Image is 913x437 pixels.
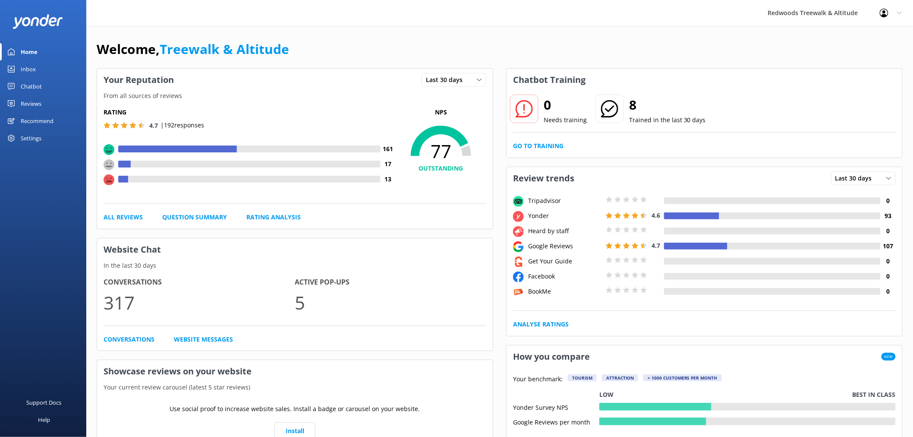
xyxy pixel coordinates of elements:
[381,159,396,169] h4: 17
[149,121,158,130] span: 4.7
[507,69,592,91] h3: Chatbot Training
[170,404,420,414] p: Use social proof to increase website sales. Install a badge or carousel on your website.
[97,238,493,261] h3: Website Chat
[396,164,486,173] h4: OUTSTANDING
[161,120,204,130] p: | 192 responses
[526,226,604,236] div: Heard by staff
[97,39,289,60] h1: Welcome,
[381,144,396,154] h4: 161
[526,196,604,206] div: Tripadvisor
[599,390,614,399] p: Low
[513,320,569,329] a: Analyse Ratings
[526,241,604,251] div: Google Reviews
[104,212,143,222] a: All Reviews
[97,91,493,101] p: From all sources of reviews
[881,272,896,281] h4: 0
[881,196,896,206] h4: 0
[513,141,564,151] a: Go to Training
[97,69,180,91] h3: Your Reputation
[629,95,706,115] h2: 8
[21,43,38,60] div: Home
[21,78,42,95] div: Chatbot
[507,345,596,368] h3: How you compare
[568,374,597,381] div: Tourism
[160,40,289,58] a: Treewalk & Altitude
[853,390,896,399] p: Best in class
[21,95,41,112] div: Reviews
[104,335,154,344] a: Conversations
[881,211,896,221] h4: 93
[652,211,660,219] span: 4.6
[881,241,896,251] h4: 107
[526,256,604,266] div: Get Your Guide
[295,277,487,288] h4: Active Pop-ups
[513,374,563,385] p: Your benchmark:
[881,256,896,266] h4: 0
[104,288,295,317] p: 317
[104,108,396,117] h5: Rating
[21,112,54,130] div: Recommend
[21,130,41,147] div: Settings
[104,277,295,288] h4: Conversations
[513,418,599,425] div: Google Reviews per month
[246,212,301,222] a: Rating Analysis
[602,374,638,381] div: Attraction
[21,60,36,78] div: Inbox
[426,75,468,85] span: Last 30 days
[97,383,493,392] p: Your current review carousel (latest 5 star reviews)
[629,115,706,125] p: Trained in the last 30 days
[27,394,62,411] div: Support Docs
[513,403,599,411] div: Yonder Survey NPS
[97,261,493,270] p: In the last 30 days
[507,167,581,190] h3: Review trends
[295,288,487,317] p: 5
[835,174,877,183] span: Last 30 days
[526,272,604,281] div: Facebook
[162,212,227,222] a: Question Summary
[38,411,50,428] div: Help
[13,14,63,28] img: yonder-white-logo.png
[526,287,604,296] div: BookMe
[396,108,486,117] p: NPS
[526,211,604,221] div: Yonder
[643,374,722,381] div: > 1000 customers per month
[97,360,493,383] h3: Showcase reviews on your website
[881,226,896,236] h4: 0
[882,353,896,361] span: New
[544,115,587,125] p: Needs training
[174,335,233,344] a: Website Messages
[396,140,486,162] span: 77
[544,95,587,115] h2: 0
[381,174,396,184] h4: 13
[881,287,896,296] h4: 0
[652,241,660,250] span: 4.7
